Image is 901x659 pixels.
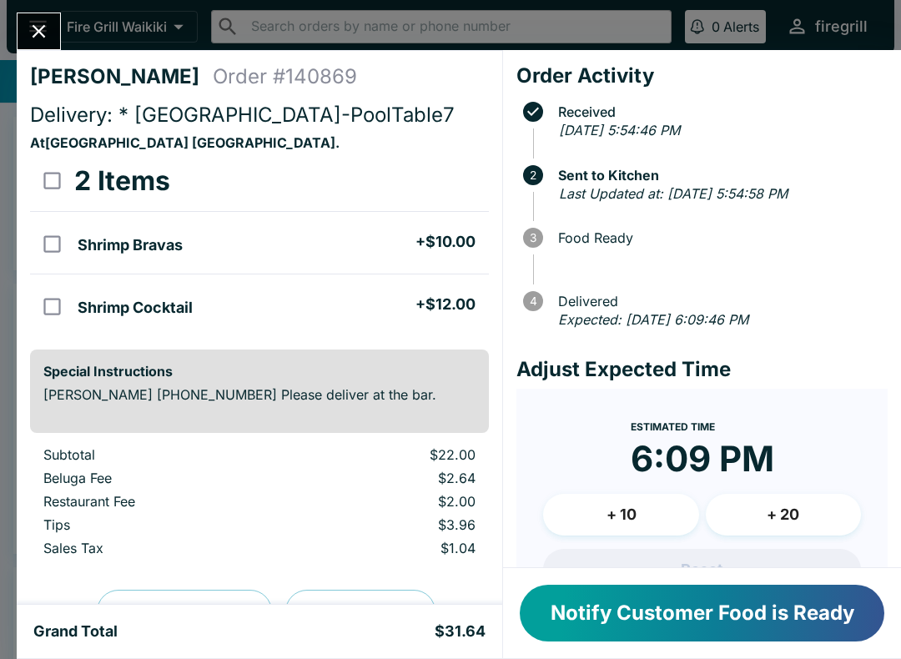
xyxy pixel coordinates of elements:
h5: Shrimp Cocktail [78,298,193,318]
span: Food Ready [550,230,888,245]
button: Preview Receipt [97,590,272,633]
h5: + $10.00 [415,232,476,252]
em: Expected: [DATE] 6:09:46 PM [558,311,748,328]
span: Delivered [550,294,888,309]
p: $3.96 [301,516,476,533]
button: Print Receipt [285,590,435,633]
em: [DATE] 5:54:46 PM [559,122,680,138]
h5: Grand Total [33,621,118,641]
p: $1.04 [301,540,476,556]
em: Last Updated at: [DATE] 5:54:58 PM [559,185,788,202]
p: $2.64 [301,470,476,486]
button: + 10 [543,494,698,536]
text: 4 [530,294,537,308]
h6: Special Instructions [43,363,476,380]
h4: [PERSON_NAME] [30,64,213,89]
h3: 2 Items [74,164,170,198]
text: 2 [530,169,536,182]
span: Delivery: * [GEOGRAPHIC_DATA]-PoolTable7 [30,103,455,127]
button: Close [18,13,60,49]
span: Received [550,104,888,119]
p: Restaurant Fee [43,493,274,510]
span: Estimated Time [631,420,715,433]
strong: At [GEOGRAPHIC_DATA] [GEOGRAPHIC_DATA] . [30,134,340,151]
p: Tips [43,516,274,533]
h4: Adjust Expected Time [516,357,888,382]
h5: + $12.00 [415,294,476,314]
h4: Order # 140869 [213,64,357,89]
p: $22.00 [301,446,476,463]
p: $2.00 [301,493,476,510]
time: 6:09 PM [631,437,774,480]
span: Sent to Kitchen [550,168,888,183]
p: Subtotal [43,446,274,463]
p: Beluga Fee [43,470,274,486]
p: [PERSON_NAME] [PHONE_NUMBER] Please deliver at the bar. [43,386,476,403]
button: Notify Customer Food is Ready [520,585,884,641]
h4: Order Activity [516,63,888,88]
text: 3 [530,231,536,244]
h5: $31.64 [435,621,486,641]
button: + 20 [706,494,861,536]
table: orders table [30,446,489,563]
table: orders table [30,151,489,336]
p: Sales Tax [43,540,274,556]
h5: Shrimp Bravas [78,235,183,255]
